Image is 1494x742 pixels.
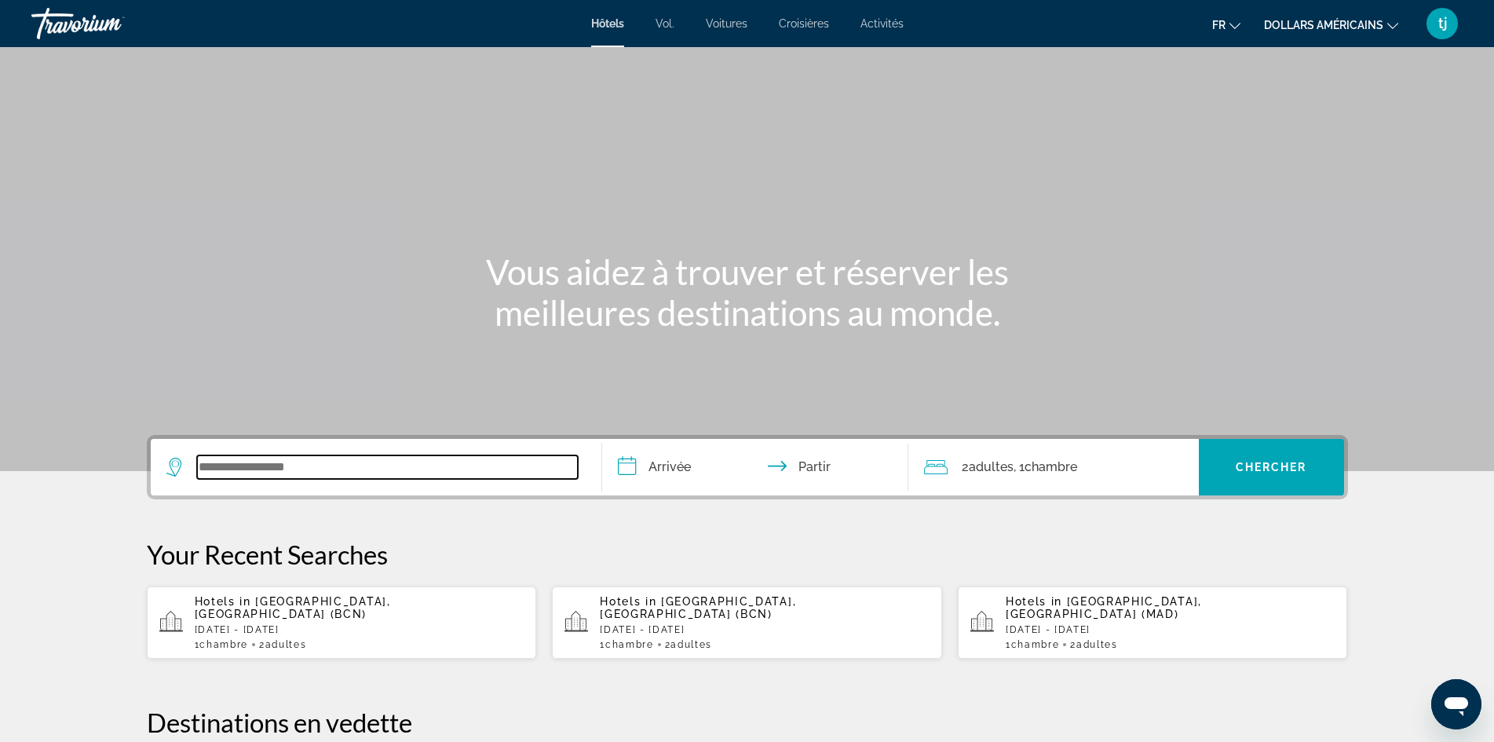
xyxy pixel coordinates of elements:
[1438,15,1447,31] font: tj
[1212,13,1240,36] button: Changer de langue
[1236,461,1307,473] font: Chercher
[147,586,537,660] button: Hotels in [GEOGRAPHIC_DATA], [GEOGRAPHIC_DATA] (BCN)[DATE] - [DATE]1Chambre2Adultes
[195,624,524,635] p: [DATE] - [DATE]
[969,459,1014,474] font: adultes
[552,586,942,660] button: Hotels in [GEOGRAPHIC_DATA], [GEOGRAPHIC_DATA] (BCN)[DATE] - [DATE]1Chambre2Adultes
[962,459,969,474] font: 2
[147,539,1348,570] p: Your Recent Searches
[1006,624,1335,635] p: [DATE] - [DATE]
[1014,459,1025,474] font: , 1
[1070,639,1117,650] span: 2
[605,639,654,650] span: Chambre
[265,639,307,650] span: Adultes
[670,639,712,650] span: Adultes
[600,639,653,650] span: 1
[1264,13,1398,36] button: Changer de devise
[31,3,188,44] a: Travorium
[600,595,796,620] span: [GEOGRAPHIC_DATA], [GEOGRAPHIC_DATA] (BCN)
[706,17,747,30] a: Voitures
[602,439,908,495] button: Dates d'arrivée et de départ
[199,639,248,650] span: Chambre
[600,595,656,608] span: Hotels in
[1264,19,1383,31] font: dollars américains
[1006,639,1059,650] span: 1
[151,439,1344,495] div: Widget de recherche
[1006,595,1062,608] span: Hotels in
[1025,459,1077,474] font: Chambre
[486,251,1009,333] font: Vous aidez à trouver et réserver les meilleures destinations au monde.
[1076,639,1118,650] span: Adultes
[1422,7,1463,40] button: Menu utilisateur
[1011,639,1060,650] span: Chambre
[1006,595,1202,620] span: [GEOGRAPHIC_DATA], [GEOGRAPHIC_DATA] (MAD)
[860,17,904,30] a: Activités
[195,639,248,650] span: 1
[908,439,1199,495] button: Voyageurs : 2 adultes, 0 enfants
[147,707,1348,738] h2: Destinations en vedette
[779,17,829,30] a: Croisières
[195,595,391,620] span: [GEOGRAPHIC_DATA], [GEOGRAPHIC_DATA] (BCN)
[1212,19,1226,31] font: fr
[591,17,624,30] a: Hôtels
[665,639,712,650] span: 2
[1431,679,1481,729] iframe: Bouton de lancement de la fenêtre de messagerie
[195,595,251,608] span: Hotels in
[259,639,306,650] span: 2
[600,624,930,635] p: [DATE] - [DATE]
[1199,439,1344,495] button: Chercher
[958,586,1348,660] button: Hotels in [GEOGRAPHIC_DATA], [GEOGRAPHIC_DATA] (MAD)[DATE] - [DATE]1Chambre2Adultes
[656,17,674,30] a: Vol.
